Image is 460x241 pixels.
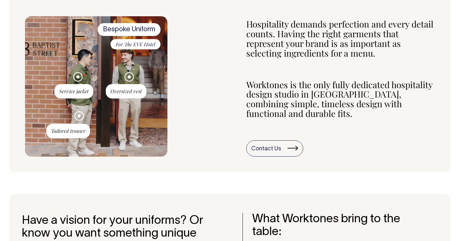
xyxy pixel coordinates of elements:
[25,16,167,156] img: Bespoke
[246,80,435,118] p: Worktones is the only fully dedicated hospitality design studio in [GEOGRAPHIC_DATA], combining s...
[246,19,435,58] p: Hospitality demands perfection and every detail counts. Having the right garments that represent ...
[46,124,90,138] span: Tailored trouser
[252,213,414,239] h4: What Worktones bring to the table:
[110,39,161,50] span: For The EVE Hotel
[246,140,303,157] a: Contact Us
[54,84,93,98] span: Service jacket
[106,84,146,98] span: Oversized vest
[98,23,161,36] span: Bespoke Uniform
